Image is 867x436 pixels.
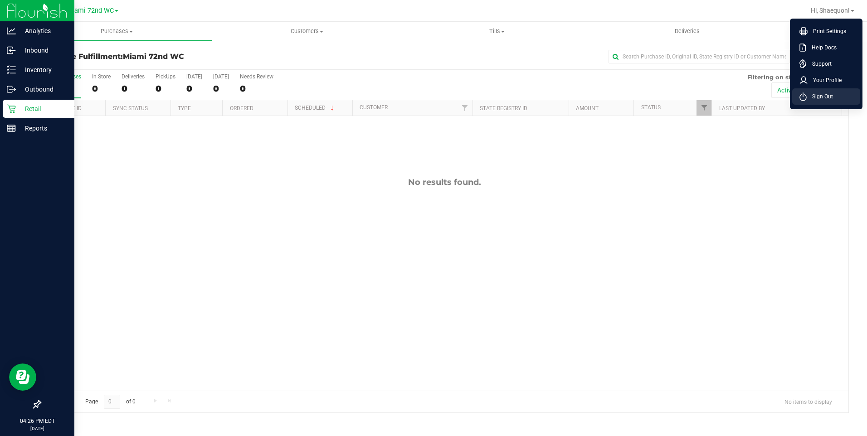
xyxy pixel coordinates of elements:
li: Sign Out [792,88,860,105]
div: 0 [213,83,229,94]
a: Scheduled [295,105,336,111]
input: Search Purchase ID, Original ID, State Registry ID or Customer Name... [609,50,790,63]
h3: Purchase Fulfillment: [40,53,310,61]
a: Filter [458,100,472,116]
div: 0 [240,83,273,94]
a: Status [641,104,661,111]
a: Filter [697,100,711,116]
div: PickUps [156,73,175,80]
span: Help Docs [806,43,837,52]
a: Purchases [22,22,212,41]
inline-svg: Analytics [7,26,16,35]
a: State Registry ID [480,105,527,111]
div: [DATE] [186,73,202,80]
a: Last Updated By [719,105,765,111]
p: Analytics [16,25,70,36]
div: Deliveries [122,73,145,80]
span: Your Profile [808,76,842,85]
a: Customer [360,104,388,111]
inline-svg: Inbound [7,46,16,55]
div: Needs Review [240,73,273,80]
a: Tills [402,22,592,41]
a: Type [178,105,191,111]
span: Page of 0 [78,395,143,409]
div: [DATE] [213,73,229,80]
p: [DATE] [4,425,70,432]
inline-svg: Outbound [7,85,16,94]
div: 0 [156,83,175,94]
p: Outbound [16,84,70,95]
a: Sync Status [113,105,148,111]
a: Ordered [230,105,253,111]
span: Tills [403,27,592,35]
div: In Store [92,73,111,80]
span: No items to display [777,395,839,408]
div: 0 [186,83,202,94]
a: Deliveries [592,22,782,41]
p: Inventory [16,64,70,75]
div: 0 [92,83,111,94]
span: Purchases [22,27,212,35]
span: Hi, Shaequon! [811,7,850,14]
a: Support [799,59,857,68]
iframe: Resource center [9,363,36,391]
span: Customers [212,27,401,35]
span: Sign Out [807,92,833,101]
a: Help Docs [799,43,857,52]
button: Active only [771,82,813,98]
a: Customers [212,22,402,41]
inline-svg: Retail [7,104,16,113]
p: Inbound [16,45,70,56]
span: Miami 72nd WC [123,52,184,61]
span: Filtering on status: [747,73,806,81]
span: Support [807,59,832,68]
div: 0 [122,83,145,94]
span: Deliveries [662,27,712,35]
p: 04:26 PM EDT [4,417,70,425]
div: No results found. [40,177,848,187]
inline-svg: Reports [7,124,16,133]
a: Amount [576,105,599,111]
span: Print Settings [808,27,846,36]
p: Reports [16,123,70,134]
p: Retail [16,103,70,114]
inline-svg: Inventory [7,65,16,74]
span: Miami 72nd WC [67,7,114,15]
